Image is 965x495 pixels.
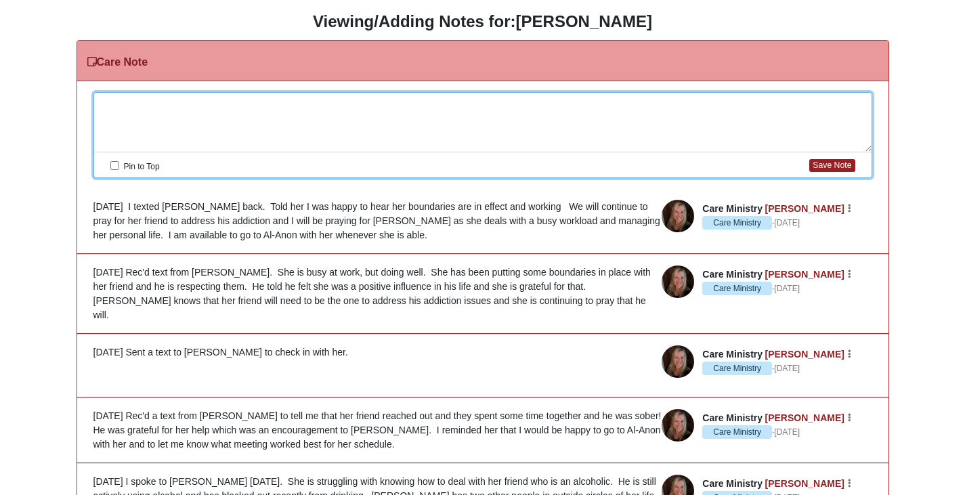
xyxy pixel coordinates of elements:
span: · [702,282,774,295]
div: [DATE] I texted [PERSON_NAME] back. Told her I was happy to hear her boundaries are in effect and... [93,200,872,242]
a: [PERSON_NAME] [765,269,844,280]
span: Care Ministry [702,362,772,375]
a: [PERSON_NAME] [765,203,844,214]
a: [DATE] [774,426,800,438]
img: Beth Helfrich [662,265,694,298]
a: [PERSON_NAME] [765,412,844,423]
span: · [702,216,774,230]
h3: Viewing/Adding Notes for: [10,12,955,32]
div: [DATE] Rec'd a text from [PERSON_NAME] to tell me that her friend reached out and they spent some... [93,409,872,452]
button: Save Note [809,159,855,172]
span: Pin to Top [124,162,160,171]
strong: [PERSON_NAME] [516,12,652,30]
a: [PERSON_NAME] [765,349,844,360]
time: August 14, 2025, 12:36 PM [774,427,800,437]
a: [DATE] [774,217,800,229]
img: Beth Helfrich [662,345,694,378]
span: Care Ministry [702,203,763,214]
time: September 3, 2025, 3:24 PM [774,218,800,228]
span: · [702,362,774,375]
time: September 3, 2025, 3:21 PM [774,284,800,293]
input: Pin to Top [110,161,119,170]
a: [DATE] [774,282,800,295]
span: Care Ministry [702,216,772,230]
div: [DATE] Rec'd text from [PERSON_NAME]. She is busy at work, but doing well. She has been putting s... [93,265,872,322]
span: Care Ministry [702,282,772,295]
img: Beth Helfrich [662,409,694,442]
span: Care Ministry [702,349,763,360]
span: · [702,425,774,439]
span: Care Ministry [702,425,772,439]
div: [DATE] Sent a text to [PERSON_NAME] to check in with her. [93,345,872,360]
time: August 14, 2025, 12:36 PM [774,364,800,373]
h3: Care Note [87,56,148,68]
span: Care Ministry [702,412,763,423]
span: Care Ministry [702,269,763,280]
a: [DATE] [774,362,800,374]
img: Beth Helfrich [662,200,694,232]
